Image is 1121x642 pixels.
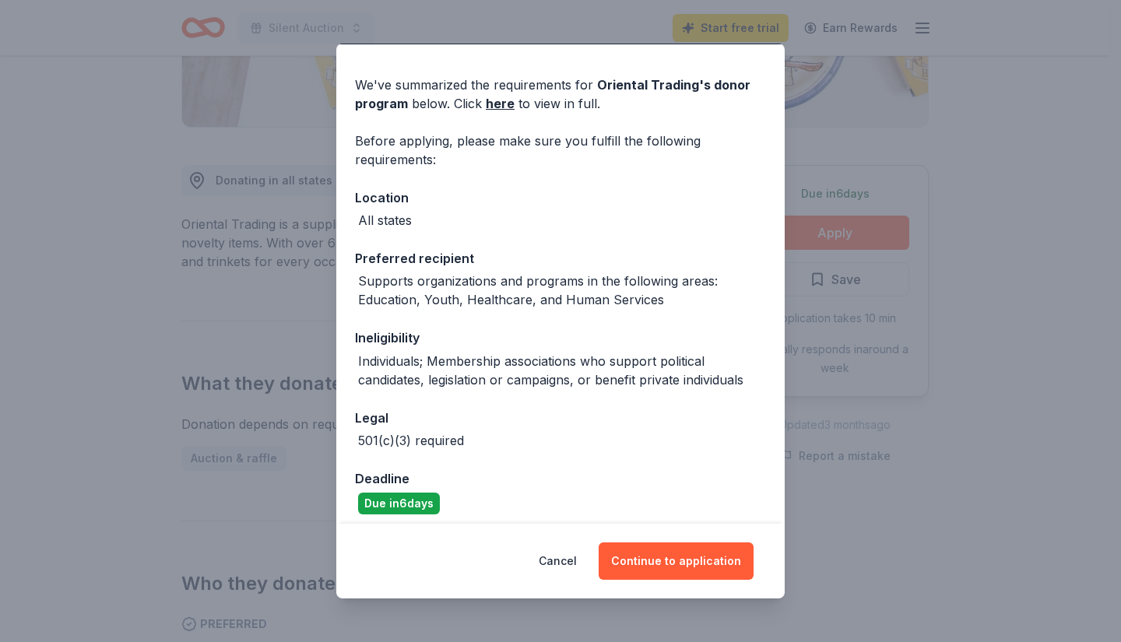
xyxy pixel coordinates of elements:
div: All states [358,211,412,230]
div: We've summarized the requirements for below. Click to view in full. [355,75,766,113]
div: Before applying, please make sure you fulfill the following requirements: [355,132,766,169]
div: Due in 6 days [358,493,440,514]
div: Ineligibility [355,328,766,348]
div: Preferred recipient [355,248,766,268]
div: Deadline [355,468,766,489]
button: Continue to application [599,542,754,580]
div: Location [355,188,766,208]
div: 501(c)(3) required [358,431,464,450]
button: Cancel [539,542,577,580]
div: Individuals; Membership associations who support political candidates, legislation or campaigns, ... [358,352,766,389]
div: Supports organizations and programs in the following areas: Education, Youth, Healthcare, and Hum... [358,272,766,309]
div: Legal [355,408,766,428]
a: here [486,94,515,113]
